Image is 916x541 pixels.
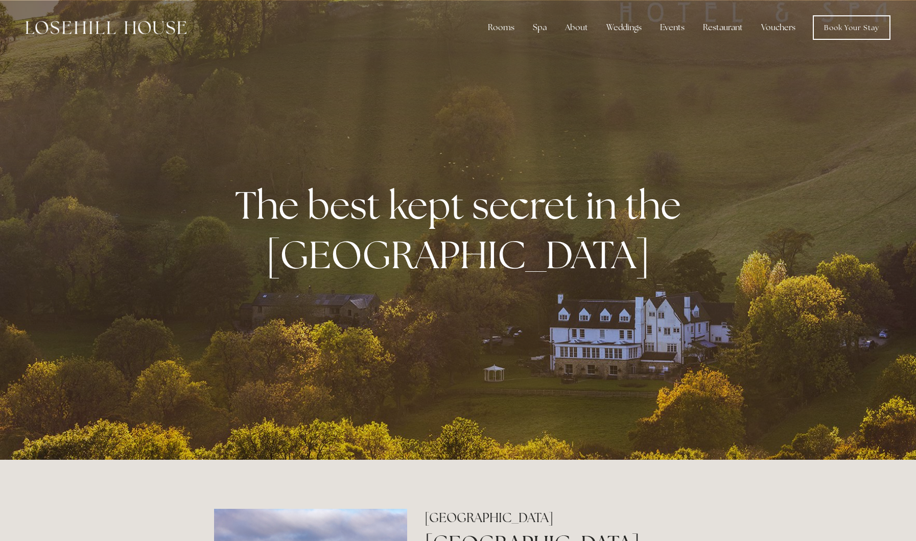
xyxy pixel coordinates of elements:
strong: The best kept secret in the [GEOGRAPHIC_DATA] [235,180,689,280]
div: Events [652,17,693,38]
a: Vouchers [753,17,804,38]
a: Book Your Stay [813,15,890,40]
div: Weddings [598,17,650,38]
div: About [557,17,596,38]
div: Spa [525,17,555,38]
img: Losehill House [26,21,186,34]
div: Rooms [480,17,523,38]
div: Restaurant [695,17,751,38]
h2: [GEOGRAPHIC_DATA] [425,509,702,527]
